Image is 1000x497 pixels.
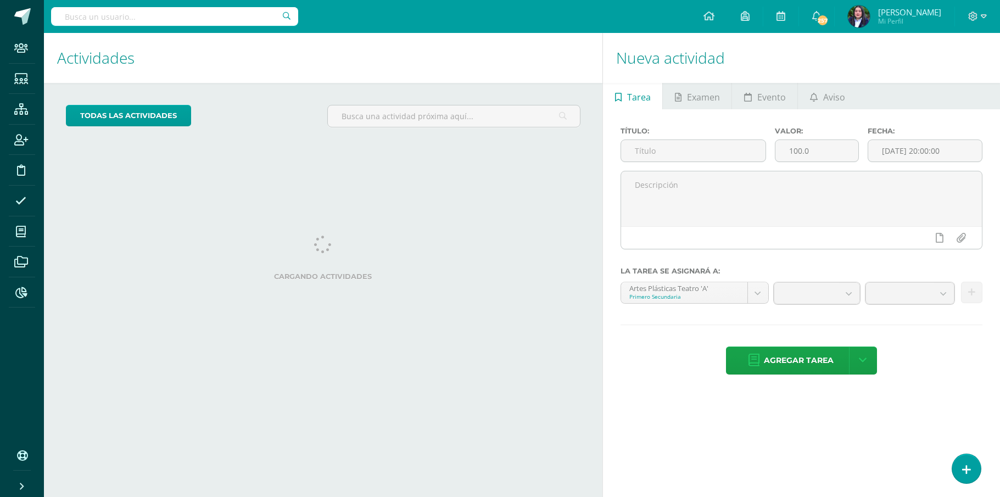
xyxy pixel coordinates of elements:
input: Puntos máximos [775,140,858,161]
input: Busca una actividad próxima aquí... [328,105,579,127]
div: Artes Plásticas Teatro 'A' [629,282,739,293]
label: Fecha: [868,127,982,135]
h1: Actividades [57,33,589,83]
span: Examen [687,84,720,110]
label: La tarea se asignará a: [621,267,982,275]
div: Primero Secundaria [629,293,739,300]
label: Valor: [775,127,859,135]
a: Evento [732,83,797,109]
label: Título: [621,127,766,135]
input: Busca un usuario... [51,7,298,26]
img: 7957d0cafcdb6aff4e465871562e5872.png [848,5,870,27]
a: Tarea [603,83,662,109]
span: Evento [757,84,786,110]
span: Mi Perfil [878,16,941,26]
span: 257 [817,14,829,26]
a: todas las Actividades [66,105,191,126]
span: [PERSON_NAME] [878,7,941,18]
span: Aviso [823,84,845,110]
a: Artes Plásticas Teatro 'A'Primero Secundaria [621,282,768,303]
a: Examen [663,83,731,109]
input: Título [621,140,766,161]
span: Agregar tarea [764,347,834,374]
span: Tarea [627,84,651,110]
a: Aviso [798,83,857,109]
h1: Nueva actividad [616,33,987,83]
label: Cargando actividades [66,272,580,281]
input: Fecha de entrega [868,140,982,161]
